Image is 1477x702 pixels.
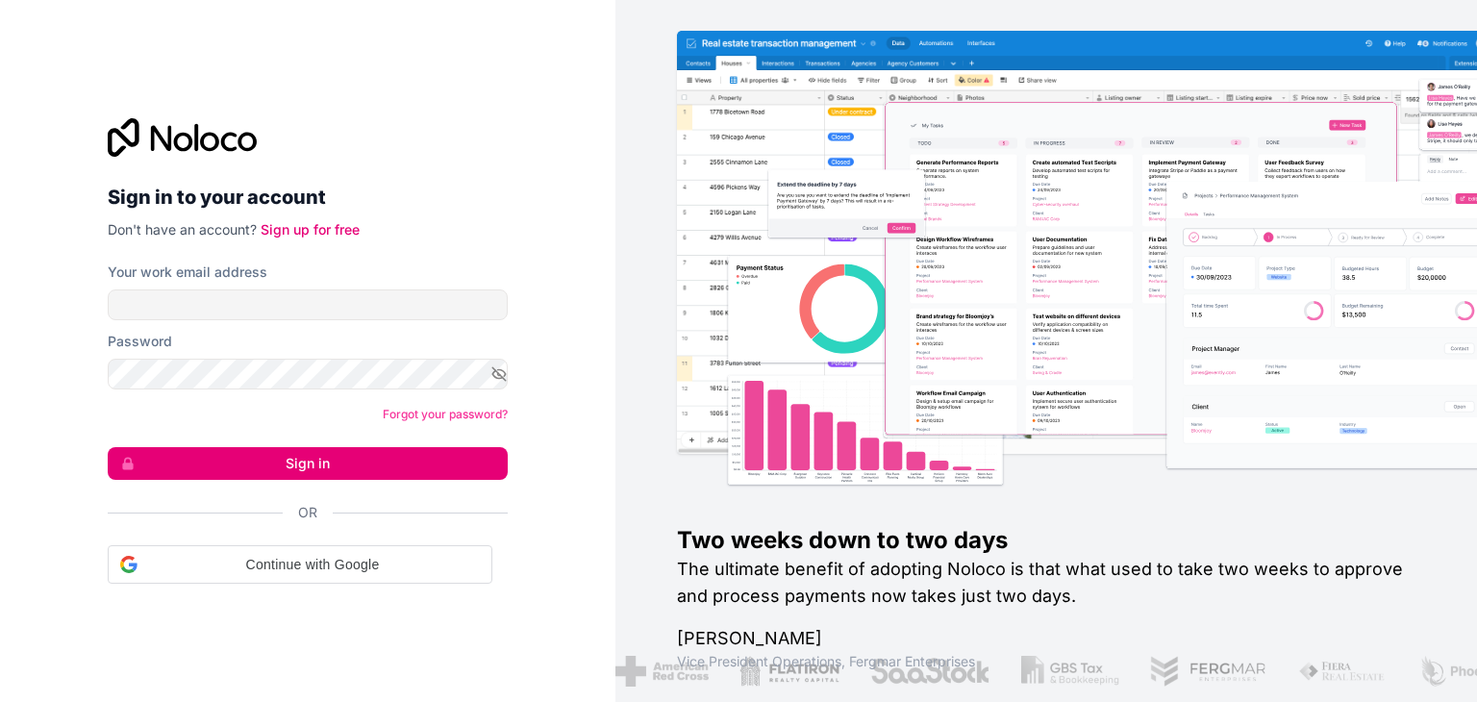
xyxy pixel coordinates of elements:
[108,332,172,351] label: Password
[145,555,480,575] span: Continue with Google
[383,407,508,421] a: Forgot your password?
[677,525,1415,556] h1: Two weeks down to two days
[298,503,317,522] span: Or
[108,289,508,320] input: Email address
[108,263,267,282] label: Your work email address
[677,625,1415,652] h1: [PERSON_NAME]
[615,656,709,687] img: /assets/american-red-cross-BAupjrZR.png
[108,447,508,480] button: Sign in
[108,545,492,584] div: Continue with Google
[108,221,257,238] span: Don't have an account?
[677,652,1415,671] h1: Vice President Operations , Fergmar Enterprises
[108,359,508,389] input: Password
[108,180,508,214] h2: Sign in to your account
[677,556,1415,610] h2: The ultimate benefit of adopting Noloco is that what used to take two weeks to approve and proces...
[261,221,360,238] a: Sign up for free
